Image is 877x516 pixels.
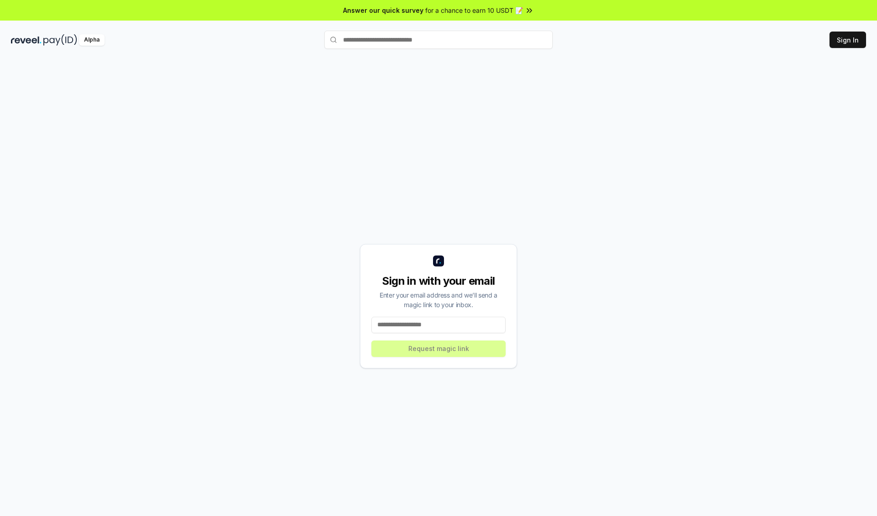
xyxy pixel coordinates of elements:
span: Answer our quick survey [343,5,423,15]
div: Alpha [79,34,105,46]
button: Sign In [829,32,866,48]
img: reveel_dark [11,34,42,46]
img: logo_small [433,255,444,266]
span: for a chance to earn 10 USDT 📝 [425,5,523,15]
div: Sign in with your email [371,274,506,288]
div: Enter your email address and we’ll send a magic link to your inbox. [371,290,506,309]
img: pay_id [43,34,77,46]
